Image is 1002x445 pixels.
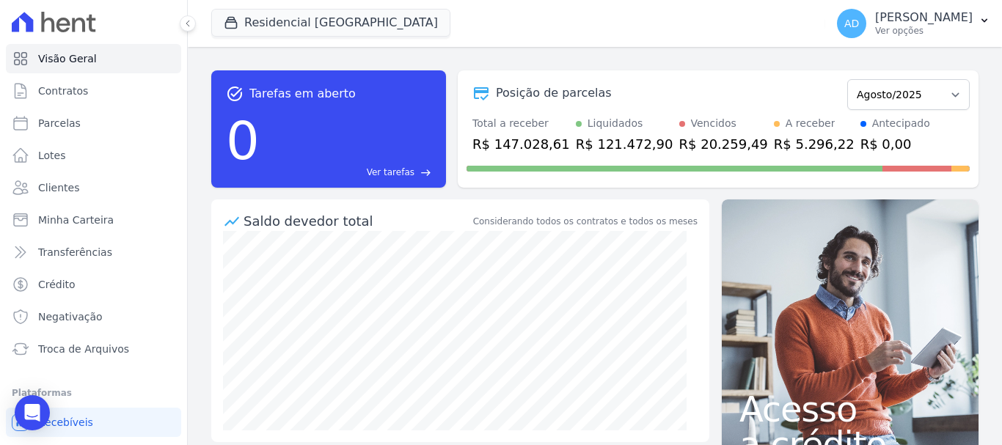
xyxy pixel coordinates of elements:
[588,116,643,131] div: Liquidados
[496,84,612,102] div: Posição de parcelas
[875,25,973,37] p: Ver opções
[226,85,244,103] span: task_alt
[244,211,470,231] div: Saldo devedor total
[6,109,181,138] a: Parcelas
[6,270,181,299] a: Crédito
[576,134,673,154] div: R$ 121.472,90
[774,134,855,154] div: R$ 5.296,22
[860,134,930,154] div: R$ 0,00
[266,166,431,179] a: Ver tarefas east
[825,3,1002,44] button: AD [PERSON_NAME] Ver opções
[15,395,50,430] div: Open Intercom Messenger
[38,277,76,292] span: Crédito
[472,116,570,131] div: Total a receber
[226,103,260,179] div: 0
[473,215,698,228] div: Considerando todos os contratos e todos os meses
[6,302,181,331] a: Negativação
[12,384,175,402] div: Plataformas
[6,141,181,170] a: Lotes
[691,116,736,131] div: Vencidos
[420,167,431,178] span: east
[38,213,114,227] span: Minha Carteira
[6,238,181,267] a: Transferências
[844,18,859,29] span: AD
[6,76,181,106] a: Contratos
[6,408,181,437] a: Recebíveis
[38,116,81,130] span: Parcelas
[38,245,112,260] span: Transferências
[472,134,570,154] div: R$ 147.028,61
[38,51,97,66] span: Visão Geral
[6,44,181,73] a: Visão Geral
[367,166,414,179] span: Ver tarefas
[38,84,88,98] span: Contratos
[249,85,356,103] span: Tarefas em aberto
[6,334,181,364] a: Troca de Arquivos
[872,116,930,131] div: Antecipado
[875,10,973,25] p: [PERSON_NAME]
[786,116,835,131] div: A receber
[38,309,103,324] span: Negativação
[38,415,93,430] span: Recebíveis
[211,9,450,37] button: Residencial [GEOGRAPHIC_DATA]
[6,205,181,235] a: Minha Carteira
[38,148,66,163] span: Lotes
[38,342,129,356] span: Troca de Arquivos
[739,391,961,427] span: Acesso
[6,173,181,202] a: Clientes
[38,180,79,195] span: Clientes
[679,134,768,154] div: R$ 20.259,49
